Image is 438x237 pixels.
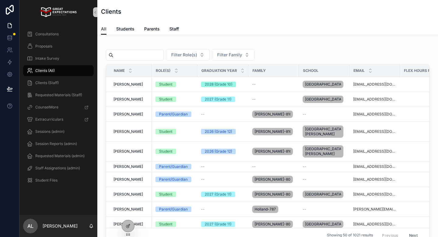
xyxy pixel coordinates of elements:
[113,164,148,169] a: [PERSON_NAME]
[353,177,396,182] a: [EMAIL_ADDRESS][DOMAIN_NAME]
[27,222,33,230] span: AL
[35,44,52,49] span: Proposals
[113,192,148,197] a: [PERSON_NAME]
[43,223,78,229] p: [PERSON_NAME]
[169,26,179,32] span: Staff
[303,177,346,182] a: --
[23,175,94,186] a: Student Files
[205,149,232,154] div: 2026 (Grade 12)
[116,23,134,36] a: Students
[255,149,290,154] span: [PERSON_NAME]-810
[113,97,143,102] span: [PERSON_NAME]
[201,149,245,154] a: 2026 (Grade 12)
[353,112,396,117] a: [EMAIL_ADDRESS][DOMAIN_NAME]
[159,192,172,197] div: Student
[155,207,194,212] a: Parent/Guardian
[113,129,148,134] a: [PERSON_NAME]
[305,147,341,156] span: [GEOGRAPHIC_DATA][PERSON_NAME]
[201,207,245,212] a: --
[303,68,318,73] span: School
[23,138,94,149] a: Session Reports (admin)
[252,97,295,102] a: --
[303,164,346,169] a: --
[113,149,148,154] a: [PERSON_NAME]
[113,222,148,227] a: [PERSON_NAME]
[305,97,341,102] span: [GEOGRAPHIC_DATA]
[155,129,194,134] a: Student
[217,52,242,58] span: Filter Family
[201,192,245,197] a: 2027 (Grade 11)
[201,68,237,73] span: Graduation Year
[252,68,266,73] span: Family
[353,97,396,102] a: [EMAIL_ADDRESS][DOMAIN_NAME]
[353,207,396,212] a: [PERSON_NAME][EMAIL_ADDRESS][PERSON_NAME][DOMAIN_NAME]
[113,177,143,182] span: [PERSON_NAME]
[144,26,160,32] span: Parents
[255,207,276,212] span: Holland-787
[201,207,205,212] span: --
[155,192,194,197] a: Student
[303,207,346,212] a: --
[205,129,232,134] div: 2026 (Grade 12)
[23,90,94,101] a: Requested Materials (Staff)
[252,127,295,136] a: [PERSON_NAME]-810
[23,126,94,137] a: Sessions (admin)
[159,207,188,212] div: Parent/Guardian
[252,109,295,119] a: [PERSON_NAME]-810
[353,164,396,169] a: [EMAIL_ADDRESS][DOMAIN_NAME]
[353,149,396,154] a: [EMAIL_ADDRESS][DOMAIN_NAME]
[353,222,396,227] a: [EMAIL_ADDRESS][DOMAIN_NAME]
[159,164,188,169] div: Parent/Guardian
[35,93,82,97] span: Requested Materials (Staff)
[201,221,245,227] a: 2027 (Grade 11)
[169,23,179,36] a: Staff
[353,129,396,134] a: [EMAIL_ADDRESS][DOMAIN_NAME]
[113,192,143,197] span: [PERSON_NAME]
[171,52,197,58] span: Filter Role(s)
[205,192,231,197] div: 2027 (Grade 11)
[35,141,77,146] span: Session Reports (admin)
[305,192,341,197] span: [GEOGRAPHIC_DATA]
[166,49,210,61] button: Select Button
[305,82,341,87] span: [GEOGRAPHIC_DATA]
[113,149,143,154] span: [PERSON_NAME]
[23,41,94,52] a: Proposals
[35,80,59,85] span: Clients (Staff)
[252,147,295,156] a: [PERSON_NAME]-810
[23,150,94,161] a: Requested Materials (admin)
[303,112,306,117] span: --
[303,189,346,199] a: [GEOGRAPHIC_DATA]
[23,53,94,64] a: Intake Survey
[113,129,143,134] span: [PERSON_NAME]
[205,221,231,227] div: 2027 (Grade 11)
[353,82,396,87] a: [EMAIL_ADDRESS][DOMAIN_NAME]
[252,204,295,214] a: Holland-787
[252,97,256,102] span: --
[303,219,346,229] a: [GEOGRAPHIC_DATA]
[35,154,85,158] span: Requested Materials (admin)
[212,49,255,61] button: Select Button
[113,112,143,117] span: [PERSON_NAME]
[201,112,245,117] a: --
[101,7,121,16] h1: Clients
[113,207,143,212] span: [PERSON_NAME]
[201,112,205,117] span: --
[113,207,148,212] a: [PERSON_NAME]
[303,124,346,139] a: [GEOGRAPHIC_DATA][PERSON_NAME]
[303,80,346,89] a: [GEOGRAPHIC_DATA]
[23,29,94,40] a: Consultations
[201,177,245,182] a: --
[205,97,231,102] div: 2027 (Grade 11)
[303,164,306,169] span: --
[255,177,290,182] span: [PERSON_NAME]-809
[252,164,256,169] span: --
[23,65,94,76] a: Clients (All)
[159,129,172,134] div: Student
[113,82,148,87] a: [PERSON_NAME]
[252,189,295,199] a: [PERSON_NAME]-809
